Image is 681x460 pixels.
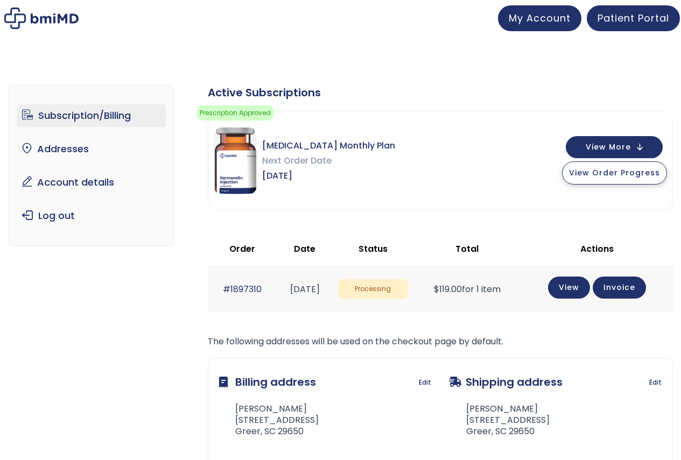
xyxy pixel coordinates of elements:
a: Edit [649,375,662,390]
span: View Order Progress [569,167,660,178]
a: View [548,277,590,299]
nav: Account pages [8,85,174,246]
h3: Shipping address [449,369,563,395]
a: Patient Portal [587,5,680,31]
span: Processing [338,279,408,299]
span: Date [294,243,315,255]
span: Order [229,243,255,255]
a: #1897310 [223,283,262,295]
div: Active Subscriptions [208,85,673,100]
span: Patient Portal [598,11,669,25]
a: Addresses [17,138,166,160]
button: View Order Progress [562,161,667,185]
a: Invoice [593,277,646,299]
span: My Account [509,11,571,25]
span: $ [434,283,439,295]
span: Prescription Approved [197,105,273,121]
td: for 1 item [413,266,522,313]
img: My account [4,8,79,29]
h3: Billing address [219,369,316,395]
p: The following addresses will be used on the checkout page by default. [208,334,673,349]
button: View More [566,136,663,158]
a: Account details [17,171,166,194]
a: Edit [419,375,431,390]
span: Actions [580,243,614,255]
span: View More [586,144,631,151]
span: 119.00 [434,283,462,295]
a: Log out [17,204,166,227]
a: Subscription/Billing [17,104,166,127]
span: Total [455,243,479,255]
address: [PERSON_NAME] [STREET_ADDRESS] Greer, SC 29650 [449,404,550,437]
span: Status [359,243,388,255]
address: [PERSON_NAME] [STREET_ADDRESS] Greer, SC 29650 [219,404,319,437]
a: My Account [498,5,581,31]
span: [MEDICAL_DATA] Monthly Plan [262,138,395,153]
time: [DATE] [290,283,320,295]
span: [DATE] [262,168,395,183]
span: Next Order Date [262,153,395,168]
